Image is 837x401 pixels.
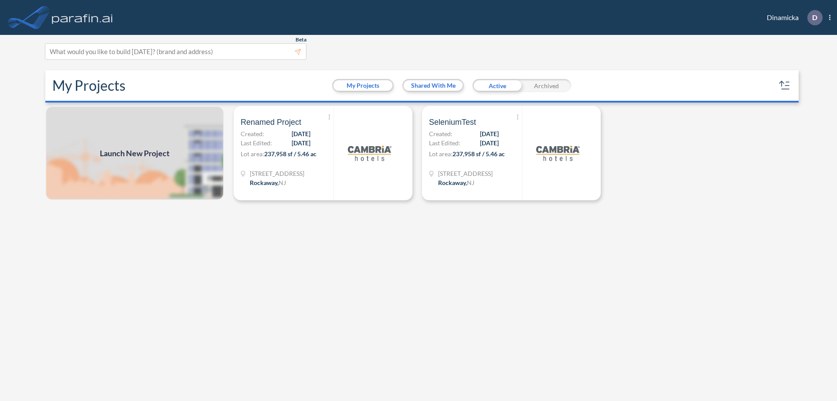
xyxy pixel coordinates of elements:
span: Renamed Project [241,117,301,127]
img: logo [536,131,580,175]
img: logo [348,131,391,175]
p: D [812,14,817,21]
span: Lot area: [429,150,453,158]
h2: My Projects [52,77,126,94]
span: Last Edited: [241,138,272,147]
span: [DATE] [480,138,499,147]
span: Rockaway , [250,179,279,186]
span: [DATE] [292,129,310,138]
span: Created: [241,129,264,138]
button: Shared With Me [404,80,463,91]
div: Rockaway, NJ [438,178,474,187]
span: 237,958 sf / 5.46 ac [453,150,505,158]
span: [DATE] [292,138,310,147]
div: Dinamicka [754,10,830,25]
a: Launch New Project [45,106,224,200]
div: Archived [522,79,571,92]
span: SeleniumTest [429,117,476,127]
span: 321 Mt Hope Ave [250,169,304,178]
span: Lot area: [241,150,264,158]
span: Beta [296,36,306,43]
img: logo [50,9,115,26]
button: sort [778,79,792,93]
span: Launch New Project [100,147,170,159]
span: NJ [279,179,286,186]
span: [DATE] [480,129,499,138]
div: Rockaway, NJ [250,178,286,187]
span: Last Edited: [429,138,460,147]
span: Rockaway , [438,179,467,186]
span: Created: [429,129,453,138]
span: 321 Mt Hope Ave [438,169,493,178]
div: Active [473,79,522,92]
span: 237,958 sf / 5.46 ac [264,150,316,158]
span: NJ [467,179,474,186]
img: add [45,106,224,200]
button: My Projects [333,80,392,91]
